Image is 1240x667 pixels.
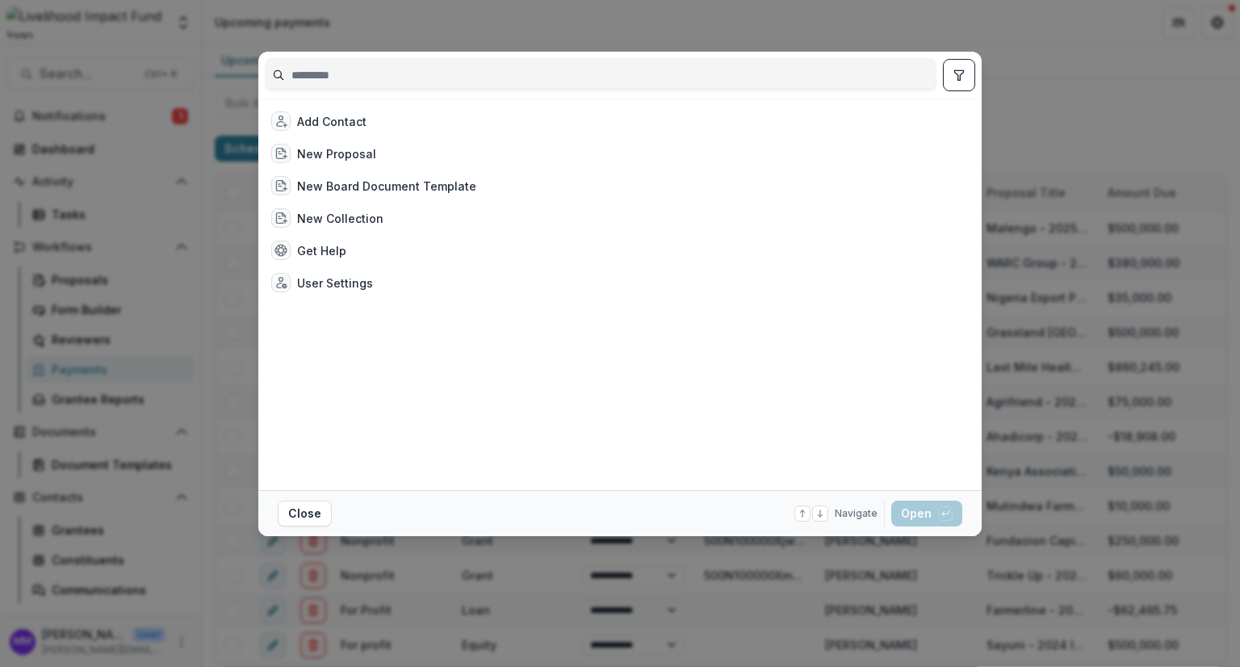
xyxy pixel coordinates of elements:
div: New Proposal [297,145,376,162]
div: Add Contact [297,113,367,130]
span: Navigate [835,506,878,521]
button: Open [891,501,962,526]
button: toggle filters [943,59,975,91]
button: Close [278,501,332,526]
div: New Board Document Template [297,178,476,195]
div: Get Help [297,242,346,259]
div: New Collection [297,210,383,227]
div: User Settings [297,275,373,292]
